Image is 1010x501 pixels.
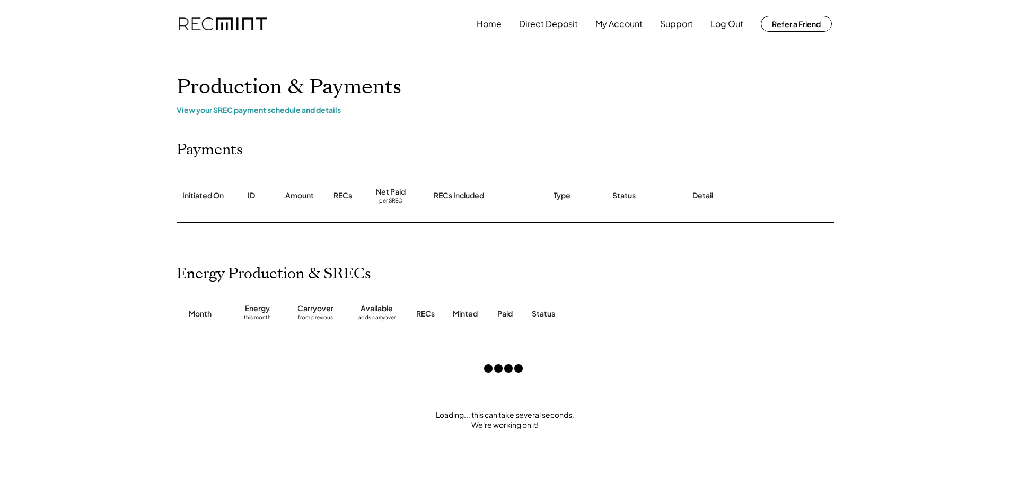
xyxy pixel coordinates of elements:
div: Paid [497,309,513,319]
div: RECs [333,190,352,201]
div: RECs [416,309,435,319]
button: Direct Deposit [519,13,578,34]
div: Carryover [297,303,333,314]
div: per SREC [379,197,402,205]
div: Minted [453,309,478,319]
div: Amount [285,190,314,201]
h2: Energy Production & SRECs [177,265,371,283]
h1: Production & Payments [177,75,834,100]
div: Loading... this can take several seconds. We're working on it! [166,410,845,430]
button: Refer a Friend [761,16,832,32]
button: Log Out [710,13,743,34]
div: ID [248,190,255,201]
div: Detail [692,190,713,201]
div: View your SREC payment schedule and details [177,105,834,115]
div: RECs Included [434,190,484,201]
div: adds carryover [358,314,396,324]
div: Initiated On [182,190,224,201]
div: Status [612,190,636,201]
div: this month [244,314,271,324]
div: Status [532,309,712,319]
button: Support [660,13,693,34]
div: Type [554,190,570,201]
img: recmint-logotype%403x.png [179,17,267,31]
div: Month [189,309,212,319]
div: from previous [298,314,333,324]
button: My Account [595,13,643,34]
h2: Payments [177,141,243,159]
button: Home [477,13,502,34]
div: Available [361,303,393,314]
div: Energy [245,303,270,314]
div: Net Paid [376,187,406,197]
